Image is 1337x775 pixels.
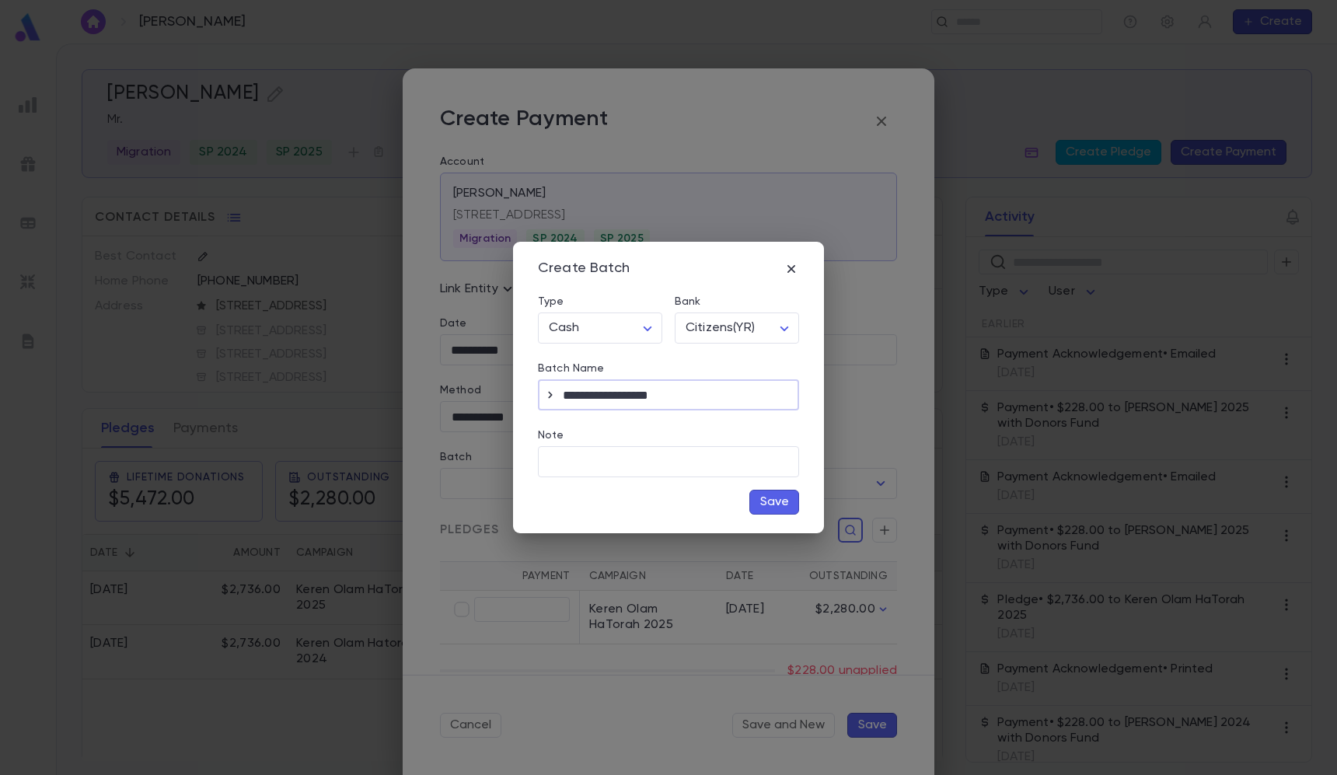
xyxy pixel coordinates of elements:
[538,313,662,344] div: Cash
[538,295,564,308] label: Type
[675,313,799,344] div: Citizens(YR)
[675,295,701,308] label: Bank
[686,322,755,334] span: Citizens(YR)
[749,490,799,515] button: Save
[538,429,564,442] label: Note
[549,322,580,334] span: Cash
[538,362,604,375] label: Batch Name
[538,260,630,278] div: Create Batch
